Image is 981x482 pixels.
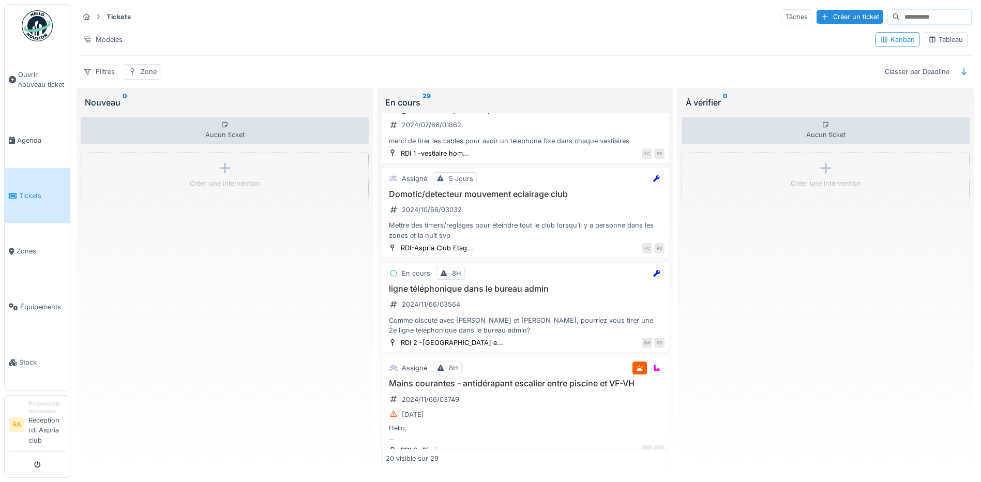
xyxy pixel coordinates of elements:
[401,338,503,348] div: RDI 2 -[GEOGRAPHIC_DATA] e...
[791,178,861,188] div: Créer une intervention
[385,96,665,109] div: En cours
[386,315,665,335] div: Comme discuté avec [PERSON_NAME] et [PERSON_NAME], pourriez vous tirer une 2e ligne téléphonique ...
[79,32,127,47] div: Modèles
[5,223,70,279] a: Zones
[654,148,665,159] div: PD
[402,363,427,373] div: Assigné
[682,117,970,144] div: Aucun ticket
[5,113,70,168] a: Agenda
[9,417,24,432] li: RA
[642,243,652,253] div: FC
[402,174,427,184] div: Assigné
[28,400,66,449] li: Reception rdi Aspria club
[386,220,665,240] div: Mettre des timers/reglages pour éteindre tout le club lorsqu’il y a personne dans les zones et la...
[686,96,965,109] div: À vérifier
[5,168,70,223] a: Tickets
[401,243,473,253] div: RDI-Aspria Club Etag...
[22,10,53,41] img: Badge_color-CXgf-gQk.svg
[20,302,66,312] span: Équipements
[85,96,365,109] div: Nouveau
[781,9,812,24] div: Tâches
[386,423,665,443] div: Hello, Afin d éviter d autres accidents serait il possible d installer des mains courantes? OU al...
[402,268,430,278] div: En cours
[19,191,66,201] span: Tickets
[422,96,431,109] sup: 29
[79,64,119,79] div: Filtres
[190,178,260,188] div: Créer une intervention
[642,445,652,456] div: RF
[5,279,70,335] a: Équipements
[102,12,135,22] strong: Tickets
[141,67,157,77] div: Zone
[81,117,369,144] div: Aucun ticket
[17,246,66,256] span: Zones
[654,243,665,253] div: PD
[17,135,66,145] span: Agenda
[28,400,66,416] div: Responsable demandeur
[5,335,70,390] a: Stock
[449,174,473,184] div: 5 Jours
[386,454,439,463] div: 20 visible sur 29
[449,363,458,373] div: 8H
[880,35,915,44] div: Kanban
[386,379,665,388] h3: Mains courantes - antidérapant escalier entre piscine et VF-VH
[19,357,66,367] span: Stock
[386,189,665,199] h3: Domotic/detecteur mouvement eclairage club
[123,96,127,109] sup: 0
[817,10,883,24] div: Créer un ticket
[928,35,963,44] div: Tableau
[642,148,652,159] div: FC
[402,410,424,419] div: [DATE]
[401,445,445,455] div: RDI 2 -Piscine
[401,148,469,158] div: RDI 1 -vestiaire hom...
[723,96,728,109] sup: 0
[18,70,66,89] span: Ouvrir nouveau ticket
[402,299,460,309] div: 2024/11/66/03564
[402,120,461,130] div: 2024/07/66/01862
[5,47,70,113] a: Ouvrir nouveau ticket
[642,338,652,348] div: BW
[880,64,954,79] div: Classer par Deadline
[386,284,665,294] h3: ligne téléphonique dans le bureau admin
[654,338,665,348] div: PD
[402,395,459,404] div: 2024/11/66/03749
[9,400,66,452] a: RA Responsable demandeurReception rdi Aspria club
[452,268,461,278] div: 8H
[386,136,665,146] div: merci de tirer les cables pour avoir un telephone fixe dans chaque vestiaires
[654,445,665,456] div: PD
[402,205,462,215] div: 2024/10/66/03032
